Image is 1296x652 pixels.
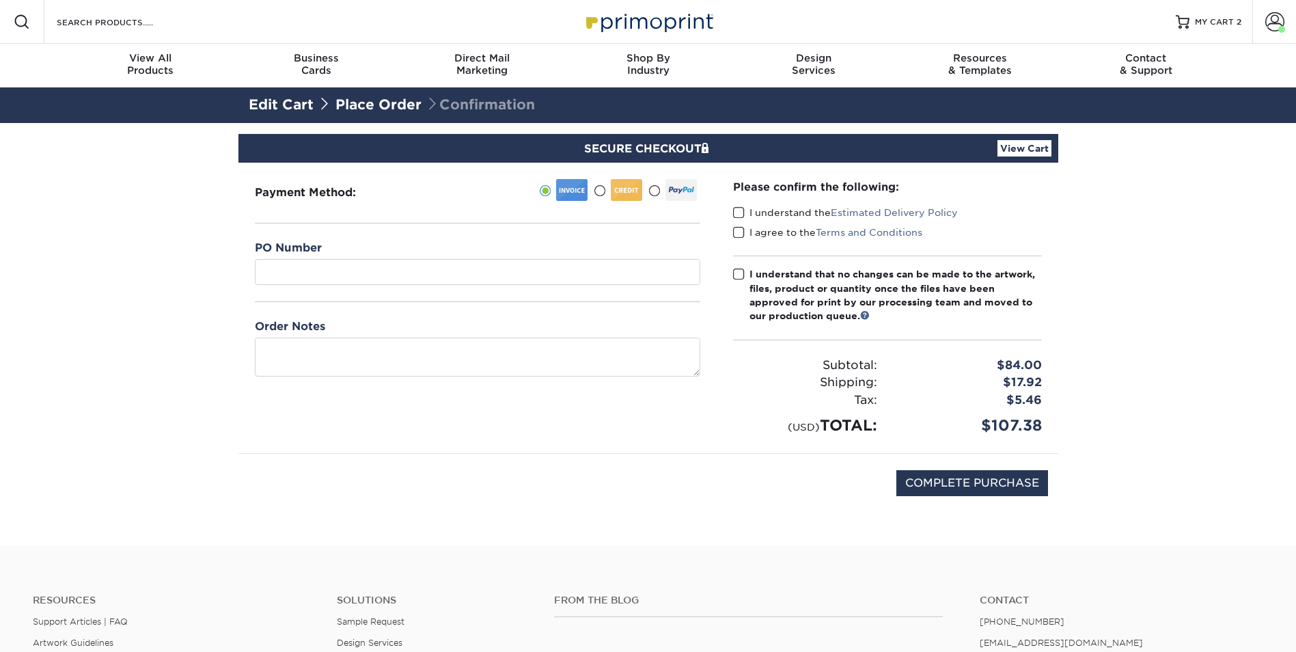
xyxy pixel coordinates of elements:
div: Shipping: [723,374,887,392]
div: Marketing [399,52,565,77]
span: MY CART [1195,16,1234,28]
a: DesignServices [731,44,897,87]
small: (USD) [788,421,820,433]
input: COMPLETE PURCHASE [896,470,1048,496]
a: Shop ByIndustry [565,44,731,87]
img: Primoprint [580,7,717,36]
a: Place Order [335,96,422,113]
a: Artwork Guidelines [33,638,113,648]
div: $107.38 [887,414,1052,437]
div: & Templates [897,52,1063,77]
a: Support Articles | FAQ [33,616,128,627]
h4: Solutions [337,595,534,606]
input: SEARCH PRODUCTS..... [55,14,189,30]
span: Confirmation [426,96,535,113]
a: View AllProducts [68,44,234,87]
div: Cards [233,52,399,77]
a: Design Services [337,638,402,648]
div: & Support [1063,52,1229,77]
h4: Resources [33,595,316,606]
span: Direct Mail [399,52,565,64]
div: Tax: [723,392,887,409]
a: [PHONE_NUMBER] [980,616,1064,627]
a: Direct MailMarketing [399,44,565,87]
h4: From the Blog [554,595,943,606]
span: Shop By [565,52,731,64]
div: I understand that no changes can be made to the artwork, files, product or quantity once the file... [749,267,1042,323]
div: Industry [565,52,731,77]
a: Estimated Delivery Policy [831,207,958,218]
span: 2 [1237,17,1241,27]
label: PO Number [255,240,322,256]
label: Order Notes [255,318,325,335]
div: Subtotal: [723,357,887,375]
a: [EMAIL_ADDRESS][DOMAIN_NAME] [980,638,1143,648]
label: I understand the [733,206,958,219]
span: SECURE CHECKOUT [584,142,713,155]
div: Products [68,52,234,77]
span: Resources [897,52,1063,64]
a: BusinessCards [233,44,399,87]
h3: Payment Method: [255,186,389,199]
span: Contact [1063,52,1229,64]
div: Services [731,52,897,77]
span: Business [233,52,399,64]
label: I agree to the [733,226,922,239]
a: Resources& Templates [897,44,1063,87]
a: View Cart [997,140,1051,157]
a: Edit Cart [249,96,314,113]
div: $84.00 [887,357,1052,375]
span: View All [68,52,234,64]
div: $17.92 [887,374,1052,392]
a: Contact& Support [1063,44,1229,87]
div: $5.46 [887,392,1052,409]
div: TOTAL: [723,414,887,437]
a: Sample Request [337,616,404,627]
a: Terms and Conditions [816,227,922,238]
div: Please confirm the following: [733,179,1042,195]
a: Contact [980,595,1263,606]
span: Design [731,52,897,64]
